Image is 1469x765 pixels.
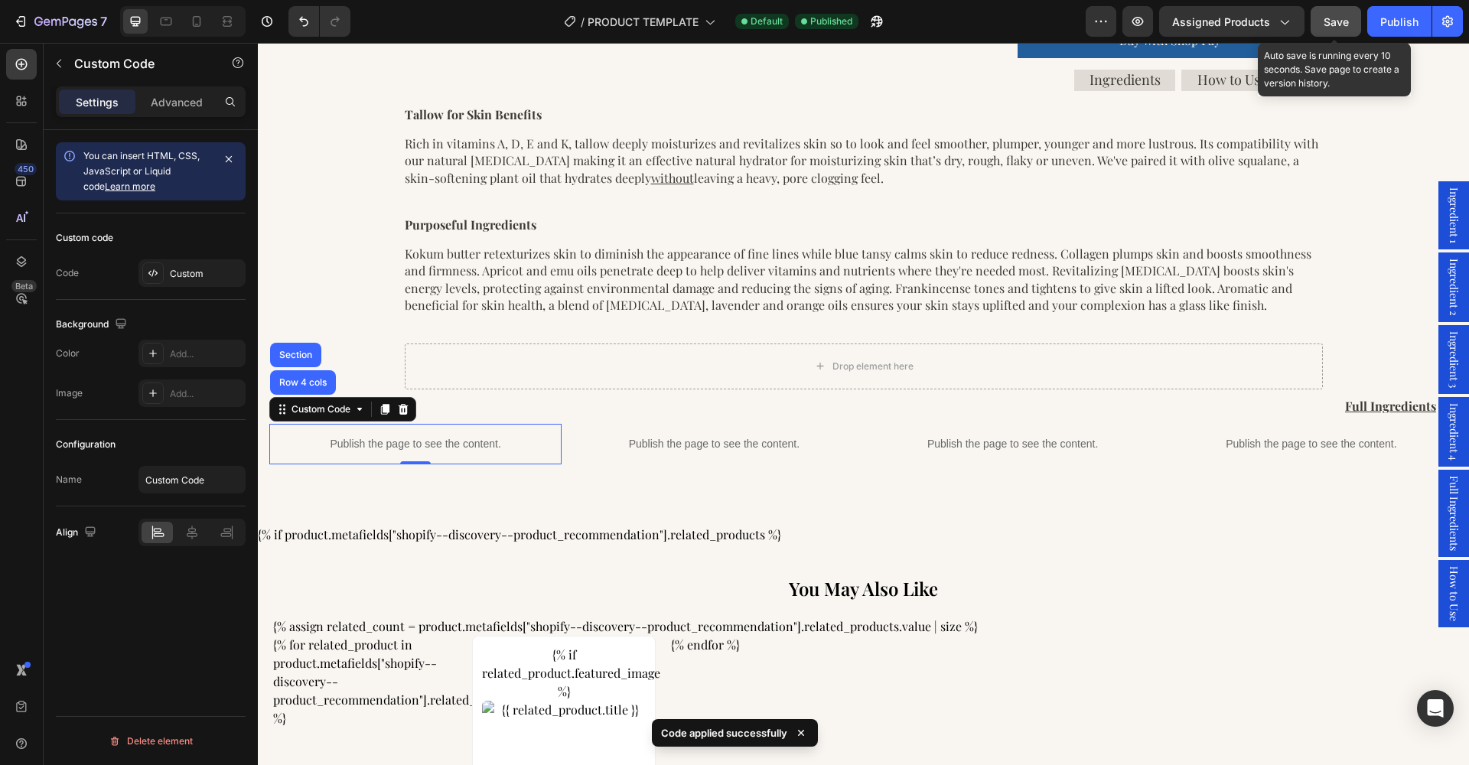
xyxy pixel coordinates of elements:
[1188,288,1204,345] span: Ingredient 3
[109,732,193,750] div: Delete element
[56,729,246,754] button: Delete element
[6,6,114,37] button: 7
[1380,14,1419,30] div: Publish
[15,163,37,175] div: 450
[288,6,350,37] div: Undo/Redo
[147,174,278,190] b: Purposeful Ingredients
[18,308,57,317] div: Section
[1188,145,1204,200] span: Ingredient 1
[575,317,656,330] div: Drop element here
[147,93,1065,161] p: Rich in vitamins A, D, E and K, tallow deeply moisturizes and revitalizes skin so to look and fee...
[1188,433,1204,508] span: Full Ingredients
[1069,347,1197,381] a: Full Ingredients
[310,393,602,409] p: Publish the page to see the content.
[74,54,204,73] p: Custom Code
[11,280,37,292] div: Beta
[1172,14,1270,30] span: Assigned Products
[907,393,1200,409] p: Publish the page to see the content.
[151,94,203,110] p: Advanced
[56,473,82,487] div: Name
[56,231,113,245] div: Custom code
[393,127,436,143] span: without
[1087,355,1178,371] u: Full Ingredients
[923,27,1024,48] a: How to Use
[1159,6,1305,37] button: Assigned Products
[1188,360,1204,418] span: Ingredient 4
[147,203,1065,272] p: Kokum butter retexturizes skin to diminish the appearance of fine lines while blue tansy calms sk...
[170,387,242,401] div: Add...
[1188,216,1204,273] span: Ingredient 2
[83,150,200,192] span: You can insert HTML, CSS, JavaScript or Liquid code
[1311,6,1361,37] button: Save
[832,28,903,46] span: Ingredients
[15,532,1196,559] div: You May Also Like
[56,438,116,451] div: Configuration
[1417,690,1454,727] div: Open Intercom Messenger
[11,393,304,409] p: Publish the page to see the content.
[56,266,79,280] div: Code
[581,14,585,30] span: /
[1188,523,1204,578] span: How to Use
[1324,15,1349,28] span: Save
[609,393,901,409] p: Publish the page to see the content.
[170,267,242,281] div: Custom
[816,27,917,48] a: Ingredients
[810,15,852,28] span: Published
[56,314,130,335] div: Background
[1367,6,1432,37] button: Publish
[661,725,787,741] p: Code applied successfully
[56,347,80,360] div: Color
[76,94,119,110] p: Settings
[258,43,1469,765] iframe: Design area
[751,15,783,28] span: Default
[170,347,242,361] div: Add...
[31,360,96,373] div: Custom Code
[940,28,1009,46] span: How to Use
[18,335,72,344] div: Row 4 cols
[56,386,83,400] div: Image
[56,522,99,543] div: Align
[147,63,284,80] b: Tallow for Skin Benefits
[105,181,155,192] a: Learn more
[588,14,699,30] span: PRODUCT TEMPLATE
[100,12,107,31] p: 7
